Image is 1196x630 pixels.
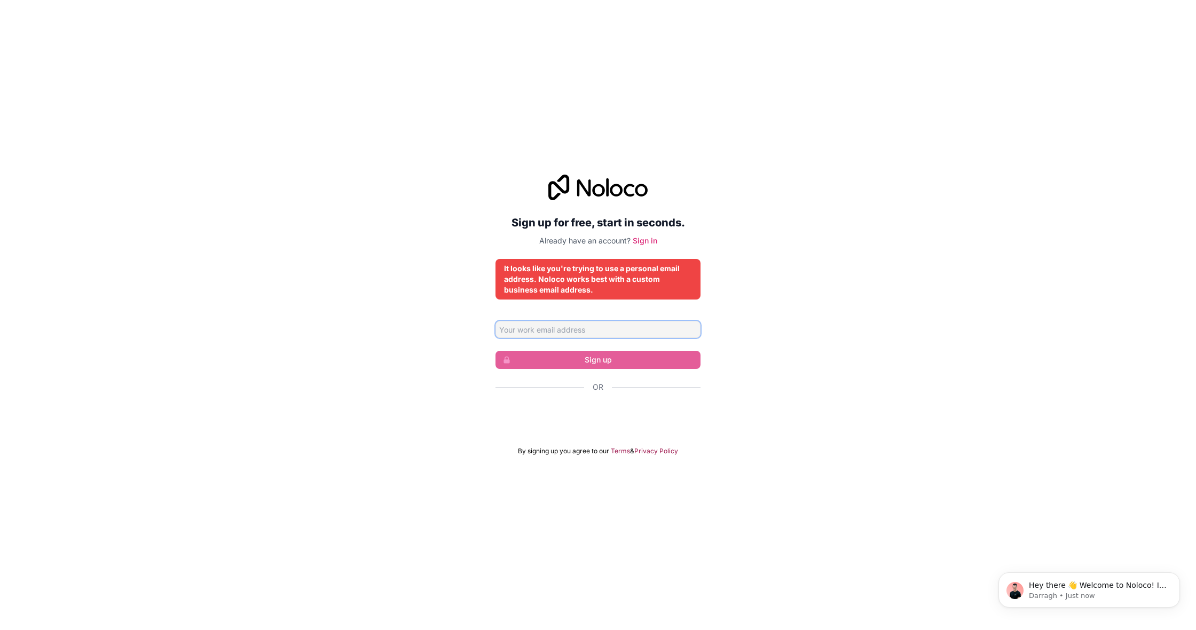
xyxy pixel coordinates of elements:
[504,263,692,295] div: It looks like you're trying to use a personal email address. Noloco works best with a custom busi...
[495,321,701,338] input: Email address
[982,545,1196,625] iframe: Intercom notifications message
[495,351,701,369] button: Sign up
[495,213,701,232] h2: Sign up for free, start in seconds.
[518,447,609,455] span: By signing up you agree to our
[539,236,631,245] span: Already have an account?
[633,236,657,245] a: Sign in
[495,404,701,428] div: Se connecter avec Google. S'ouvre dans un nouvel onglet.
[490,404,706,428] iframe: Bouton "Se connecter avec Google"
[634,447,678,455] a: Privacy Policy
[630,447,634,455] span: &
[611,447,630,455] a: Terms
[593,382,603,392] span: Or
